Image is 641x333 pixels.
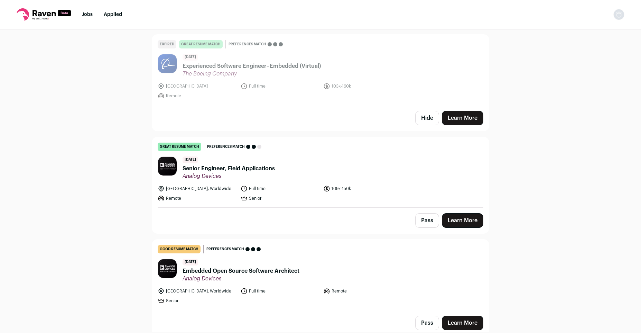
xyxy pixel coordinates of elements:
[158,297,236,304] li: Senior
[241,185,319,192] li: Full time
[158,92,236,99] li: Remote
[241,288,319,295] li: Full time
[241,195,319,202] li: Senior
[442,213,483,228] a: Learn More
[442,316,483,330] a: Learn More
[323,288,402,295] li: Remote
[158,195,236,202] li: Remote
[152,137,489,207] a: great resume match Preferences match [DATE] Senior Engineer, Field Applications Analog Devices [G...
[179,40,223,48] div: great resume match
[415,213,439,228] button: Pass
[183,70,321,77] span: The Boeing Company
[207,143,245,150] span: Preferences match
[158,259,177,278] img: a3eff53004f4e4692fcd6784db565833f961b2e7e3ba269a0c89e455c74fb220.jpg
[183,62,321,70] span: Experienced Software Engineer–Embedded (Virtual)
[323,83,402,90] li: 103k-160k
[415,111,439,125] button: Hide
[183,156,198,163] span: [DATE]
[183,173,275,180] span: Analog Devices
[158,245,201,253] div: good resume match
[104,12,122,17] a: Applied
[158,40,176,48] div: Expired
[158,185,236,192] li: [GEOGRAPHIC_DATA], Worldwide
[158,54,177,73] img: 05fe116c8155f646277f3b35f36c6b37db21af6d72b5a65ae4a70d4fa86cf7c6.jpg
[152,35,489,105] a: Expired great resume match Preferences match [DATE] Experienced Software Engineer–Embedded (Virtu...
[183,259,198,265] span: [DATE]
[183,54,198,61] span: [DATE]
[613,9,624,20] button: Open dropdown
[158,143,201,151] div: great resume match
[229,41,266,48] span: Preferences match
[183,275,299,282] span: Analog Devices
[323,185,402,192] li: 109k-150k
[158,83,236,90] li: [GEOGRAPHIC_DATA]
[158,288,236,295] li: [GEOGRAPHIC_DATA], Worldwide
[241,83,319,90] li: Full time
[82,12,93,17] a: Jobs
[183,267,299,275] span: Embedded Open Source Software Architect
[152,240,489,310] a: good resume match Preferences match [DATE] Embedded Open Source Software Architect Analog Devices...
[415,316,439,330] button: Pass
[158,157,177,175] img: a3eff53004f4e4692fcd6784db565833f961b2e7e3ba269a0c89e455c74fb220.jpg
[206,246,244,253] span: Preferences match
[613,9,624,20] img: nopic.png
[183,164,275,173] span: Senior Engineer, Field Applications
[442,111,483,125] a: Learn More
